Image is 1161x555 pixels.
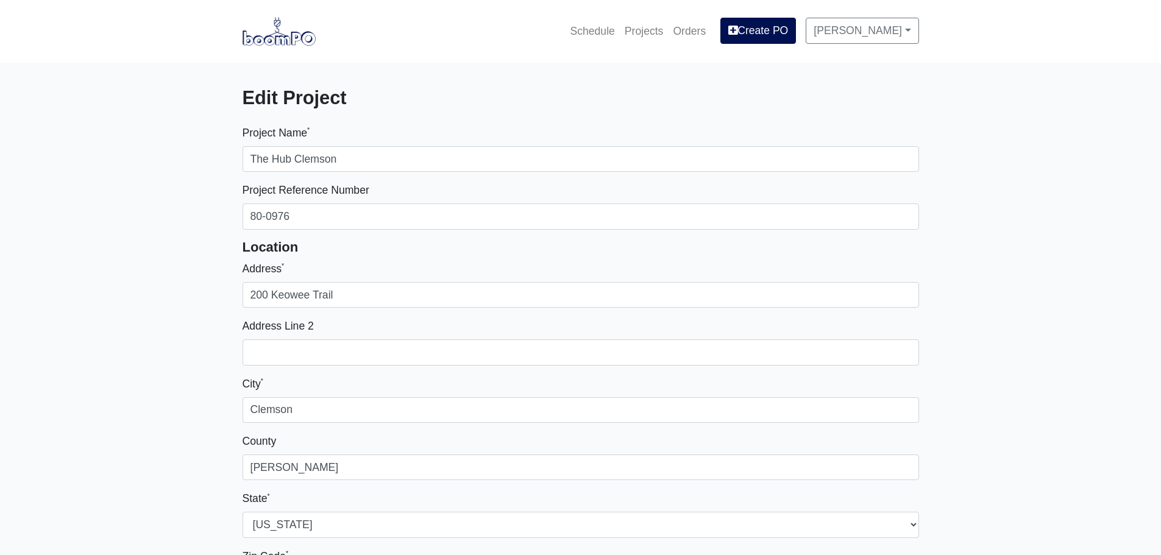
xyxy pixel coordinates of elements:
label: County [243,433,277,450]
a: Schedule [565,18,619,44]
label: City [243,375,263,392]
h5: Location [243,239,919,255]
a: [PERSON_NAME] [806,18,918,43]
label: Address Line 2 [243,317,314,334]
label: Address [243,260,285,277]
label: Project Reference Number [243,182,369,199]
a: Create PO [720,18,796,43]
a: Orders [668,18,711,44]
label: State [243,490,270,507]
img: boomPO [243,17,316,45]
h3: Edit Project [243,87,572,110]
a: Projects [620,18,669,44]
label: Project Name [243,124,310,141]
